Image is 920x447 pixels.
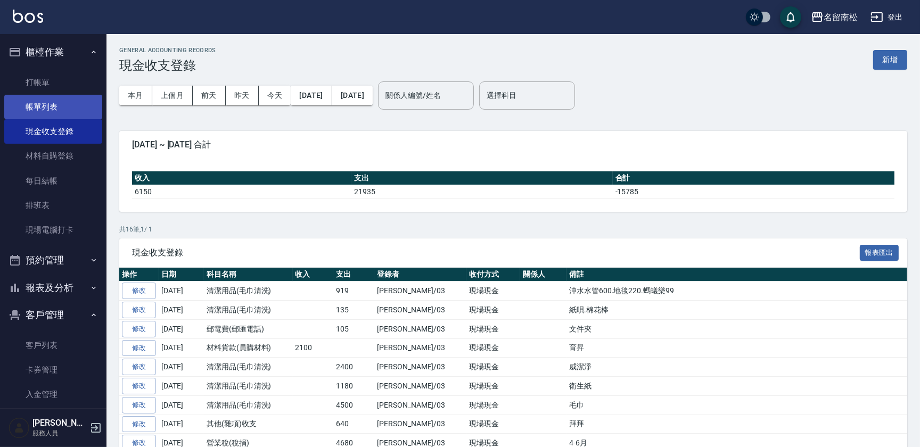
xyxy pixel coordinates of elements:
[122,416,156,433] a: 修改
[873,54,907,64] a: 新增
[566,282,907,301] td: 沖水水管600.地毯220.螞蟻樂99
[466,268,520,282] th: 收付方式
[259,86,291,105] button: 今天
[122,397,156,413] a: 修改
[132,171,351,185] th: 收入
[159,268,204,282] th: 日期
[566,301,907,320] td: 紙唄.棉花棒
[860,245,899,261] button: 報表匯出
[32,428,87,438] p: 服務人員
[4,301,102,329] button: 客戶管理
[152,86,193,105] button: 上個月
[122,321,156,337] a: 修改
[466,415,520,434] td: 現場現金
[204,282,293,301] td: 清潔用品(毛巾清洗)
[159,338,204,358] td: [DATE]
[9,417,30,438] img: Person
[122,340,156,357] a: 修改
[566,319,907,338] td: 文件夾
[119,58,216,73] h3: 現金收支登錄
[351,171,613,185] th: 支出
[520,268,566,282] th: 關係人
[13,10,43,23] img: Logo
[374,268,466,282] th: 登錄者
[226,86,259,105] button: 昨天
[333,282,374,301] td: 919
[4,169,102,193] a: 每日結帳
[159,377,204,396] td: [DATE]
[4,38,102,66] button: 櫃檯作業
[566,338,907,358] td: 育昇
[4,358,102,382] a: 卡券管理
[374,415,466,434] td: [PERSON_NAME]/03
[159,301,204,320] td: [DATE]
[122,359,156,375] a: 修改
[4,95,102,119] a: 帳單列表
[374,301,466,320] td: [PERSON_NAME]/03
[4,246,102,274] button: 預約管理
[132,185,351,198] td: 6150
[4,218,102,242] a: 現場電腦打卡
[374,358,466,377] td: [PERSON_NAME]/03
[204,395,293,415] td: 清潔用品(毛巾清洗)
[566,415,907,434] td: 拜拜
[193,86,226,105] button: 前天
[873,50,907,70] button: 新增
[119,268,159,282] th: 操作
[293,268,334,282] th: 收入
[204,415,293,434] td: 其他(雜項)收支
[119,86,152,105] button: 本月
[159,319,204,338] td: [DATE]
[4,193,102,218] a: 排班表
[466,301,520,320] td: 現場現金
[333,268,374,282] th: 支出
[374,377,466,396] td: [PERSON_NAME]/03
[204,268,293,282] th: 科目名稱
[780,6,801,28] button: save
[566,395,907,415] td: 毛巾
[159,395,204,415] td: [DATE]
[4,382,102,407] a: 入金管理
[333,415,374,434] td: 640
[333,319,374,338] td: 105
[566,268,907,282] th: 備註
[122,302,156,318] a: 修改
[4,333,102,358] a: 客戶列表
[824,11,858,24] div: 名留南松
[333,377,374,396] td: 1180
[122,378,156,394] a: 修改
[159,415,204,434] td: [DATE]
[293,338,334,358] td: 2100
[119,47,216,54] h2: GENERAL ACCOUNTING RECORDS
[159,282,204,301] td: [DATE]
[374,319,466,338] td: [PERSON_NAME]/03
[374,338,466,358] td: [PERSON_NAME]/03
[351,185,613,198] td: 21935
[613,171,894,185] th: 合計
[466,358,520,377] td: 現場現金
[860,247,899,257] a: 報表匯出
[32,418,87,428] h5: [PERSON_NAME]
[291,86,332,105] button: [DATE]
[333,358,374,377] td: 2400
[132,139,894,150] span: [DATE] ~ [DATE] 合計
[119,225,907,234] p: 共 16 筆, 1 / 1
[132,247,860,258] span: 現金收支登錄
[613,185,894,198] td: -15785
[466,395,520,415] td: 現場現金
[204,377,293,396] td: 清潔用品(毛巾清洗)
[374,395,466,415] td: [PERSON_NAME]/03
[866,7,907,27] button: 登出
[374,282,466,301] td: [PERSON_NAME]/03
[122,283,156,299] a: 修改
[4,119,102,144] a: 現金收支登錄
[159,358,204,377] td: [DATE]
[333,301,374,320] td: 135
[4,144,102,168] a: 材料自購登錄
[466,338,520,358] td: 現場現金
[204,319,293,338] td: 郵電費(郵匯電話)
[204,358,293,377] td: 清潔用品(毛巾清洗)
[333,395,374,415] td: 4500
[466,319,520,338] td: 現場現金
[332,86,373,105] button: [DATE]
